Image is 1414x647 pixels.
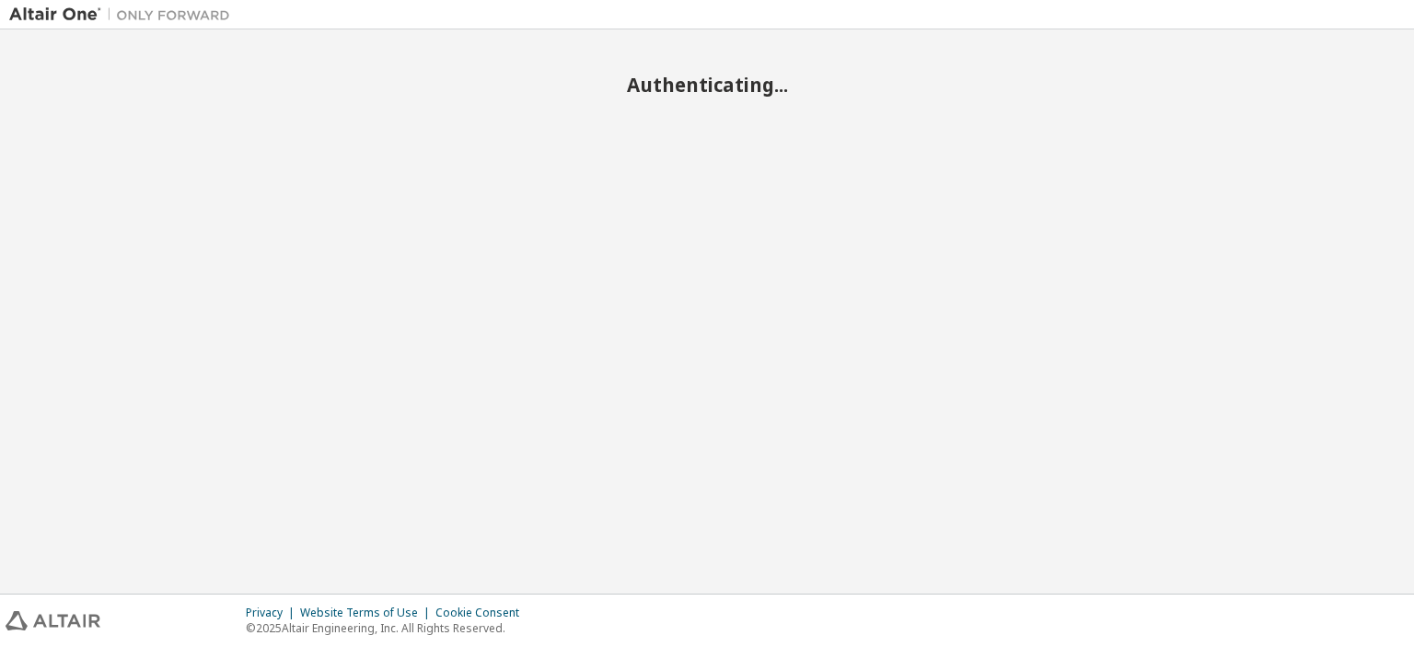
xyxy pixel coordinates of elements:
h2: Authenticating... [9,73,1405,97]
img: altair_logo.svg [6,611,100,630]
div: Website Terms of Use [300,606,435,620]
p: © 2025 Altair Engineering, Inc. All Rights Reserved. [246,620,530,636]
img: Altair One [9,6,239,24]
div: Cookie Consent [435,606,530,620]
div: Privacy [246,606,300,620]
